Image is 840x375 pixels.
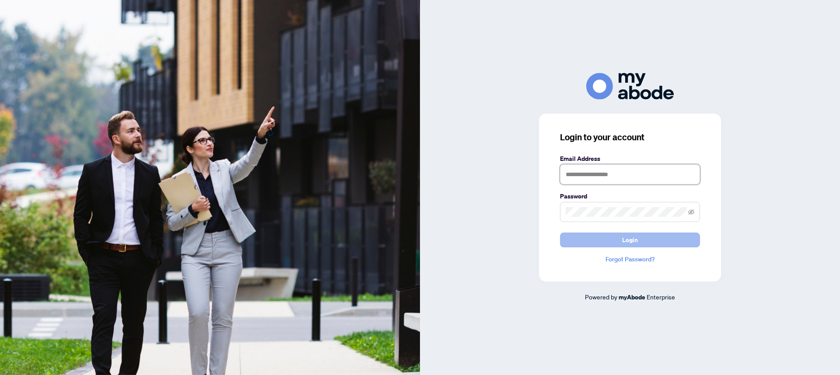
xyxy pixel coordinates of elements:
a: Forgot Password? [560,254,700,264]
label: Password [560,191,700,201]
span: Powered by [585,293,617,301]
span: Login [622,233,638,247]
span: Enterprise [647,293,675,301]
h3: Login to your account [560,131,700,143]
span: eye-invisible [688,209,694,215]
a: myAbode [619,292,645,302]
label: Email Address [560,154,700,163]
button: Login [560,233,700,247]
img: ma-logo [586,73,674,100]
